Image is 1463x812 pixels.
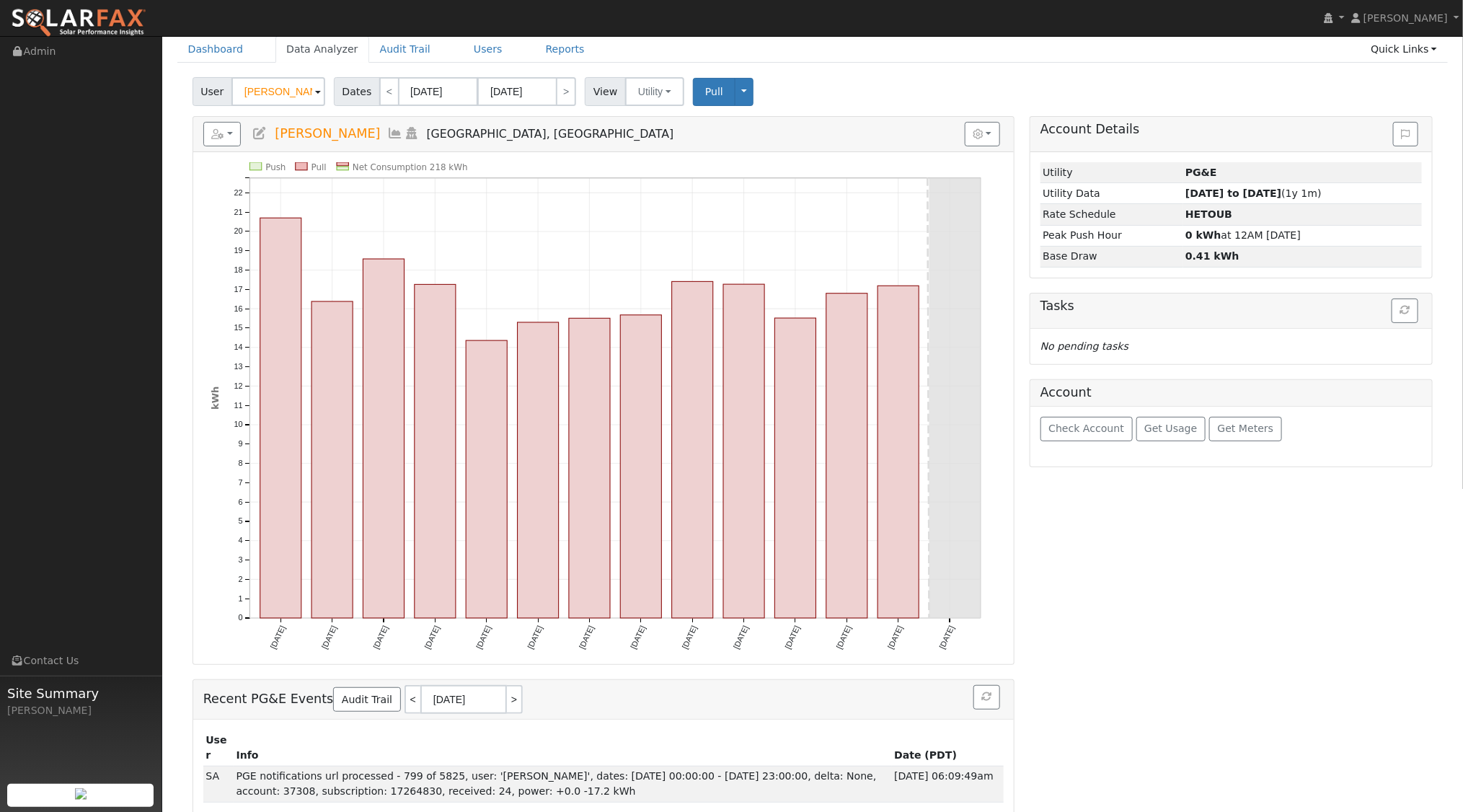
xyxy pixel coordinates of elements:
span: Check Account [1048,423,1124,434]
rect: onclick="" [415,285,456,619]
rect: onclick="" [260,218,301,618]
text: 0 [238,614,242,622]
text: 1 [238,594,242,603]
td: Utility [1040,162,1183,183]
text: [DATE] [268,625,286,650]
td: Rate Schedule [1040,204,1183,225]
span: Site Summary [7,684,154,703]
rect: onclick="" [723,284,764,618]
text: [DATE] [937,625,955,650]
button: Get Usage [1136,417,1206,441]
text: 5 [238,517,242,526]
i: No pending tasks [1040,340,1128,352]
rect: onclick="" [878,286,919,619]
text: [DATE] [732,625,750,650]
text: [DATE] [423,625,441,650]
a: > [556,77,576,106]
span: User [193,77,232,106]
span: View [585,77,626,106]
strong: ID: 17264830, authorized: 09/09/25 [1185,167,1217,178]
rect: onclick="" [517,322,558,618]
text: 13 [234,362,242,371]
rect: onclick="" [620,315,661,618]
text: [DATE] [834,625,852,650]
span: (1y 1m) [1185,187,1322,199]
text: 14 [234,343,242,352]
td: at 12AM [DATE] [1183,225,1423,246]
td: Peak Push Hour [1040,225,1183,246]
a: < [405,685,420,714]
button: Refresh [1392,299,1418,323]
strong: 0 kWh [1185,229,1221,241]
h5: Recent PG&E Events [203,685,1004,714]
text: [DATE] [526,625,544,650]
text: 6 [238,498,242,506]
span: Pull [705,86,723,97]
a: > [507,685,523,714]
button: Check Account [1040,417,1133,441]
strong: [DATE] to [DATE] [1185,187,1281,199]
text: 20 [234,227,242,236]
img: SolarFax [11,8,146,38]
text: 12 [234,381,242,390]
a: Edit User (36953) [252,126,268,141]
h5: Account Details [1040,122,1422,137]
text: 22 [234,188,242,197]
a: Audit Trail [333,687,400,712]
input: Select a User [231,77,325,106]
span: Get Meters [1218,423,1274,434]
text: [DATE] [629,625,647,650]
text: 3 [238,555,242,564]
th: User [203,730,234,766]
a: Audit Trail [369,36,441,63]
text: 4 [238,537,242,545]
td: Utility Data [1040,183,1183,204]
a: Data Analyzer [275,36,369,63]
text: 9 [238,440,242,449]
th: Date (PDT) [892,730,1004,766]
text: 17 [234,285,242,294]
text: 21 [234,208,242,216]
text: [DATE] [577,625,595,650]
button: Issue History [1393,122,1418,146]
text: [DATE] [783,625,801,650]
a: < [379,77,399,106]
text: kWh [210,387,221,410]
span: Dates [334,77,380,106]
td: [DATE] 06:09:49am [892,766,1004,802]
text: [DATE] [371,625,389,650]
a: Quick Links [1360,36,1448,63]
button: Pull [693,78,735,106]
strong: 0.41 kWh [1185,250,1239,262]
a: Reports [535,36,596,63]
td: PGE notifications url processed - 799 of 5825, user: '[PERSON_NAME]', dates: [DATE] 00:00:00 - [D... [234,766,892,802]
text: Pull [311,162,326,172]
h5: Tasks [1040,299,1422,314]
img: retrieve [75,788,87,800]
text: [DATE] [886,625,904,650]
span: [PERSON_NAME] [1363,12,1448,24]
span: [GEOGRAPHIC_DATA], [GEOGRAPHIC_DATA] [427,127,674,141]
text: 15 [234,324,242,332]
a: Multi-Series Graph [388,126,404,141]
text: Push [265,162,286,172]
rect: onclick="" [569,319,610,619]
text: 19 [234,247,242,255]
text: 10 [234,420,242,429]
th: Info [234,730,892,766]
a: Users [463,36,513,63]
text: 16 [234,304,242,313]
rect: onclick="" [826,294,867,618]
rect: onclick="" [311,301,353,618]
rect: onclick="" [466,340,507,618]
td: SDP Admin [203,766,234,802]
text: 11 [234,401,242,410]
rect: onclick="" [672,282,713,619]
text: 2 [238,575,242,583]
text: [DATE] [474,625,492,650]
rect: onclick="" [363,259,404,618]
text: [DATE] [320,625,338,650]
button: Utility [625,77,684,106]
td: Base Draw [1040,246,1183,267]
rect: onclick="" [774,318,816,618]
